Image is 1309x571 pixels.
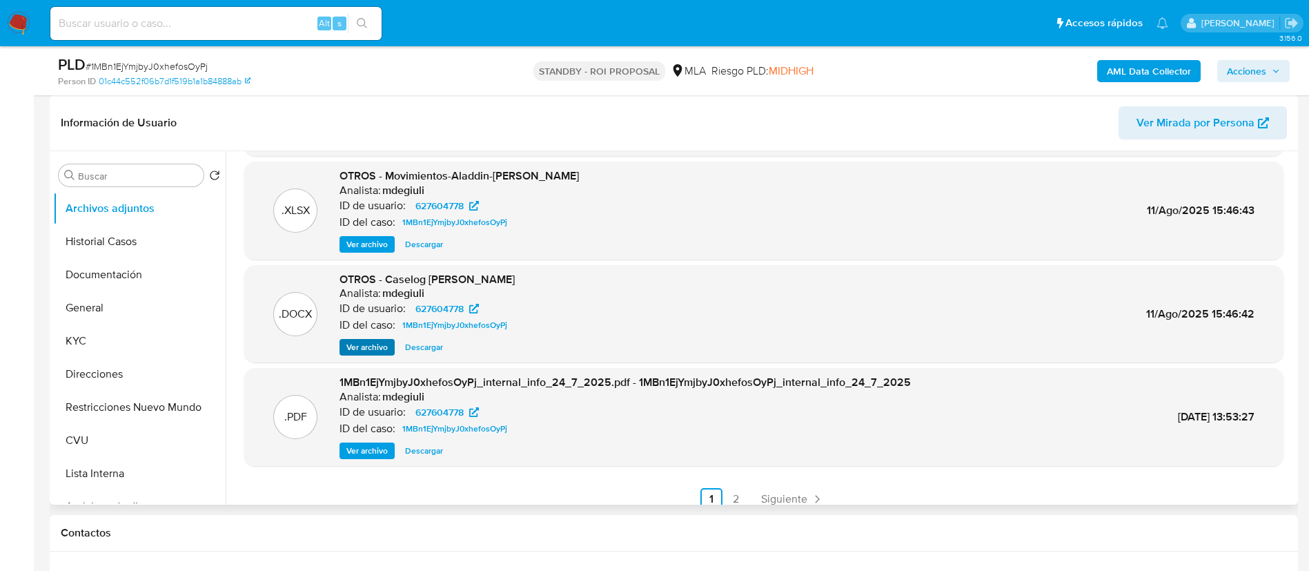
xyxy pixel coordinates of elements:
[339,168,579,184] span: OTROS - Movimientos-Aladdin-[PERSON_NAME]
[1136,106,1254,139] span: Ver Mirada por Persona
[407,300,487,317] a: 627604778
[319,17,330,30] span: Alt
[348,14,376,33] button: search-icon
[339,405,406,419] p: ID de usuario:
[1157,17,1168,29] a: Notificaciones
[339,302,406,316] p: ID de usuario:
[244,488,1283,510] nav: Paginación
[346,444,388,458] span: Ver archivo
[346,340,388,354] span: Ver archivo
[769,63,814,79] span: MIDHIGH
[58,75,96,88] b: Person ID
[339,374,911,390] span: 1MBn1EjYmjbyJ0xhefosOyPj_internal_info_24_7_2025.pdf - 1MBn1EjYmjbyJ0xhefosOyPj_internal_info_24_...
[725,488,747,510] a: Ir a la página 2
[398,236,450,253] button: Descargar
[209,170,220,185] button: Volver al orden por defecto
[339,443,395,459] button: Ver archivo
[1227,60,1266,82] span: Acciones
[279,307,312,322] p: .DOCX
[339,215,395,229] p: ID del caso:
[711,64,814,79] span: Riesgo PLD:
[1119,106,1287,139] button: Ver Mirada por Persona
[415,300,464,317] span: 627604778
[339,287,381,300] p: Analista:
[1284,16,1299,30] a: Salir
[405,444,443,458] span: Descargar
[346,238,388,251] span: Ver archivo
[405,340,443,354] span: Descargar
[339,199,406,213] p: ID de usuario:
[1107,60,1191,82] b: AML Data Collector
[53,490,226,523] button: Anticipos de dinero
[53,291,226,325] button: General
[761,494,807,505] span: Siguiente
[756,488,829,510] a: Siguiente
[339,318,395,332] p: ID del caso:
[86,59,208,73] span: # 1MBn1EjYmjbyJ0xhefosOyPj
[671,64,706,79] div: MLA
[415,197,464,214] span: 627604778
[53,391,226,424] button: Restricciones Nuevo Mundo
[382,287,424,300] h6: mdegiuli
[1201,17,1279,30] p: micaela.pliatskas@mercadolibre.com
[284,409,307,425] p: .PDF
[339,339,395,356] button: Ver archivo
[339,390,381,404] p: Analista:
[53,192,226,225] button: Archivos adjuntos
[99,75,250,88] a: 01c44c552f06b7d1f519b1a1b84888ab
[337,17,342,30] span: s
[53,325,226,358] button: KYC
[78,170,198,182] input: Buscar
[53,358,226,391] button: Direcciones
[382,184,424,197] h6: mdegiuli
[382,390,424,404] h6: mdegiuli
[407,404,487,420] a: 627604778
[58,53,86,75] b: PLD
[1065,16,1143,30] span: Accesos rápidos
[398,443,450,459] button: Descargar
[339,184,381,197] p: Analista:
[415,404,464,420] span: 627604778
[1178,409,1254,425] span: [DATE] 13:53:27
[397,214,513,231] a: 1MBn1EjYmjbyJ0xhefosOyPj
[402,420,507,437] span: 1MBn1EjYmjbyJ0xhefosOyPj
[339,236,395,253] button: Ver archivo
[53,258,226,291] button: Documentación
[282,203,310,218] p: .XLSX
[407,197,487,214] a: 627604778
[533,61,665,81] p: STANDBY - ROI PROPOSAL
[402,317,507,333] span: 1MBn1EjYmjbyJ0xhefosOyPj
[53,225,226,258] button: Historial Casos
[1147,202,1254,218] span: 11/Ago/2025 15:46:43
[50,14,382,32] input: Buscar usuario o caso...
[1217,60,1290,82] button: Acciones
[1146,306,1254,322] span: 11/Ago/2025 15:46:42
[397,317,513,333] a: 1MBn1EjYmjbyJ0xhefosOyPj
[339,271,515,287] span: OTROS - Caselog [PERSON_NAME]
[405,238,443,251] span: Descargar
[1279,32,1302,43] span: 3.156.0
[398,339,450,356] button: Descargar
[61,526,1287,540] h1: Contactos
[397,420,513,437] a: 1MBn1EjYmjbyJ0xhefosOyPj
[1097,60,1201,82] button: AML Data Collector
[64,170,75,181] button: Buscar
[61,116,177,130] h1: Información de Usuario
[402,214,507,231] span: 1MBn1EjYmjbyJ0xhefosOyPj
[53,424,226,457] button: CVU
[339,422,395,436] p: ID del caso:
[700,488,722,510] a: Ir a la página 1
[53,457,226,490] button: Lista Interna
